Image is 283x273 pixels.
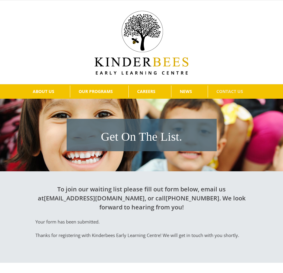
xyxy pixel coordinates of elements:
[35,185,247,212] h2: To join our waiting list please fill out form below, email us at , or call . We look forward to h...
[171,85,200,97] a: NEWS
[70,85,121,97] a: OUR PROGRAMS
[129,85,164,97] a: CAREERS
[95,11,188,75] img: Kinder Bees Logo
[216,89,243,94] span: CONTACT US
[137,89,155,94] span: CAREERS
[33,89,54,94] span: ABOUT US
[166,194,219,202] a: [PHONE_NUMBER]
[35,218,247,239] div: Your form has been submitted. Thanks for registering with Kinderbees Early Learning Centre! We wi...
[208,85,251,97] a: CONTACT US
[79,89,113,94] span: OUR PROGRAMS
[44,194,145,202] a: [EMAIL_ADDRESS][DOMAIN_NAME]
[180,89,192,94] span: NEWS
[70,128,214,145] h1: Get On The List.
[9,84,274,99] nav: Main Menu
[24,85,62,97] a: ABOUT US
